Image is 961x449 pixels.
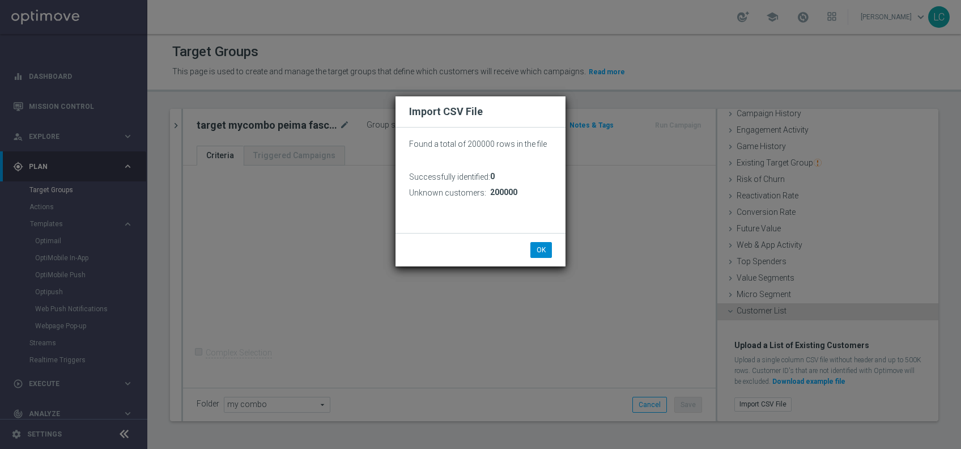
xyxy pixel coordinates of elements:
p: Found a total of 200000 rows in the file [409,139,552,149]
h2: Import CSV File [409,105,552,118]
button: OK [530,242,552,258]
h3: Successfully identified: [409,172,490,182]
span: 0 [490,172,495,181]
span: 200000 [490,188,517,197]
h3: Unknown customers: [409,188,486,198]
